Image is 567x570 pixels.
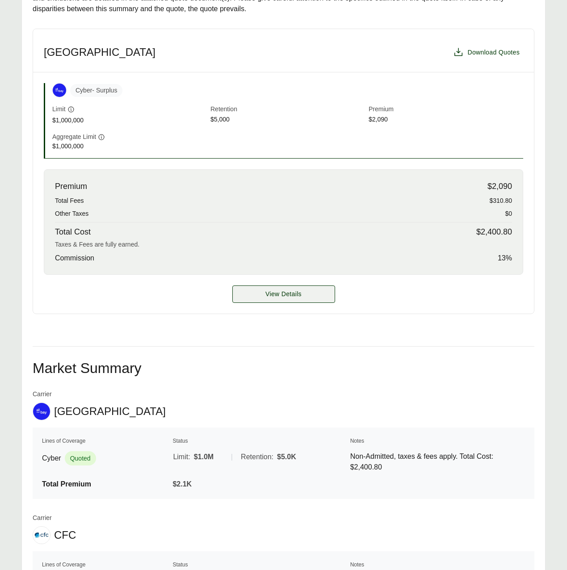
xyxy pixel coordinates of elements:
th: Status [172,560,348,569]
span: Total Cost [55,226,91,238]
span: | [231,453,233,461]
span: $1,000,000 [52,116,207,125]
span: Carrier [33,390,166,399]
span: Commission [55,253,94,264]
span: $1,000,000 [52,142,207,151]
h3: [GEOGRAPHIC_DATA] [44,46,155,59]
span: Retention [210,105,365,115]
th: Notes [350,436,525,445]
span: $2,400.80 [476,226,512,238]
img: CFC [33,527,50,544]
img: At-Bay [53,84,66,97]
th: Notes [350,560,525,569]
span: Total Premium [42,480,91,488]
span: Limit: [173,452,190,462]
button: Download Quotes [449,43,523,61]
span: Limit [52,105,66,114]
th: Lines of Coverage [42,560,170,569]
span: Cyber [42,453,61,464]
span: $5,000 [210,115,365,125]
span: Total Fees [55,196,84,205]
span: 13 % [498,253,512,264]
a: At-Bay details [232,285,335,303]
span: Premium [369,105,523,115]
span: View Details [265,289,302,299]
span: Carrier [33,513,76,523]
div: Taxes & Fees are fully earned. [55,240,512,249]
span: $310.80 [489,196,512,205]
span: Aggregate Limit [52,132,96,142]
span: $2,090 [369,115,523,125]
span: [GEOGRAPHIC_DATA] [54,405,166,418]
span: Premium [55,180,87,193]
img: At-Bay [33,403,50,420]
button: View Details [232,285,335,303]
th: Status [172,436,348,445]
span: $2,090 [487,180,512,193]
span: CFC [54,528,76,542]
span: Cyber - Surplus [70,84,122,97]
span: Quoted [65,451,96,465]
span: $2.1K [172,480,192,488]
span: $0 [505,209,512,218]
span: Download Quotes [467,48,520,57]
p: Non-Admitted, taxes & fees apply. Total Cost: $2,400.80 [350,451,525,473]
span: Retention: [241,452,273,462]
span: $1.0M [194,452,214,462]
th: Lines of Coverage [42,436,170,445]
span: Other Taxes [55,209,88,218]
span: $5.0K [277,452,296,462]
h2: Market Summary [33,361,534,375]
